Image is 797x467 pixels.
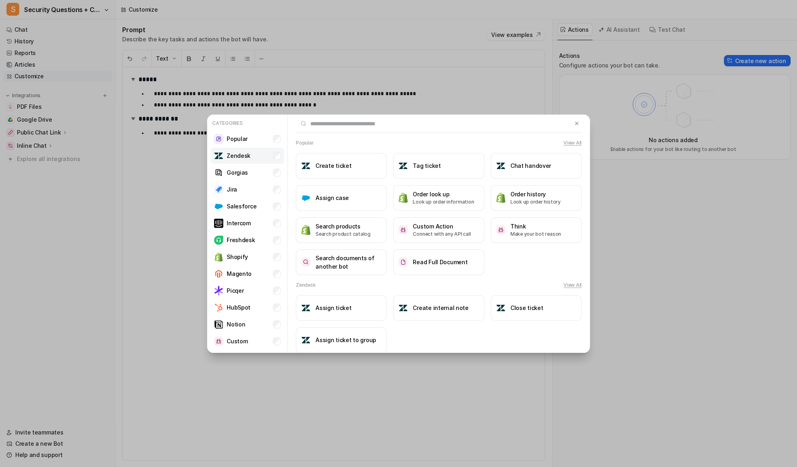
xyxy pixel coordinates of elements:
img: Read Full Document [398,257,408,267]
img: Search documents of another bot [301,257,311,267]
p: Freshdesk [227,236,255,244]
p: Intercom [227,219,251,227]
h3: Create ticket [316,161,351,170]
button: Order historyOrder historyLook up order history [491,185,582,211]
img: Think [496,225,506,235]
p: Custom [227,337,248,345]
p: Shopify [227,253,248,261]
button: View All [563,139,582,147]
img: Order look up [398,192,408,203]
button: Chat handoverChat handover [491,153,582,179]
img: Tag ticket [398,161,408,171]
img: Assign ticket to group [301,335,311,345]
img: Order history [496,192,506,203]
h3: Order history [510,190,561,198]
button: Read Full DocumentRead Full Document [393,249,484,275]
img: Create internal note [398,303,408,313]
img: Search products [301,224,311,235]
p: Zendesk [227,151,250,160]
p: Salesforce [227,202,256,210]
h3: Custom Action [413,222,471,230]
h3: Search products [316,222,371,230]
h3: Read Full Document [413,258,467,266]
img: Assign ticket [301,303,311,313]
h3: Assign case [316,194,349,202]
h3: Search documents of another bot [316,254,381,271]
button: Order look upOrder look upLook up order information [393,185,484,211]
button: Search documents of another botSearch documents of another bot [296,249,387,275]
p: Gorgias [227,168,248,177]
h3: Order look up [413,190,474,198]
img: Assign case [301,193,311,203]
button: ThinkThinkMake your bot reason [491,217,582,243]
p: Jira [227,185,237,194]
p: Connect with any API call [413,230,471,238]
h3: Chat handover [510,161,551,170]
button: Create ticketCreate ticket [296,153,387,179]
img: Custom Action [398,225,408,235]
button: Tag ticketTag ticket [393,153,484,179]
h3: Tag ticket [413,161,441,170]
h3: Assign ticket to group [316,336,376,344]
h3: Create internal note [413,304,468,312]
img: Create ticket [301,161,311,171]
p: Popular [227,135,248,143]
p: Look up order information [413,198,474,206]
button: Assign ticketAssign ticket [296,295,387,321]
img: Chat handover [496,161,506,171]
p: Notion [227,320,245,328]
button: Custom ActionCustom ActionConnect with any API call [393,217,484,243]
h2: Zendesk [296,281,316,289]
img: Close ticket [496,303,506,313]
p: Make your bot reason [510,230,561,238]
h3: Assign ticket [316,304,351,312]
h2: Popular [296,139,313,147]
h3: Think [510,222,561,230]
p: Search product catalog [316,230,371,238]
button: Assign caseAssign case [296,185,387,211]
button: Search productsSearch productsSearch product catalog [296,217,387,243]
button: Close ticketClose ticket [491,295,582,321]
p: Picqer [227,286,244,295]
p: HubSpot [227,303,250,312]
h3: Close ticket [510,304,543,312]
button: View All [563,281,582,289]
p: Magento [227,269,252,278]
p: Look up order history [510,198,561,206]
button: Create internal noteCreate internal note [393,295,484,321]
button: Assign ticket to groupAssign ticket to group [296,327,387,353]
p: Categories [211,118,284,128]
